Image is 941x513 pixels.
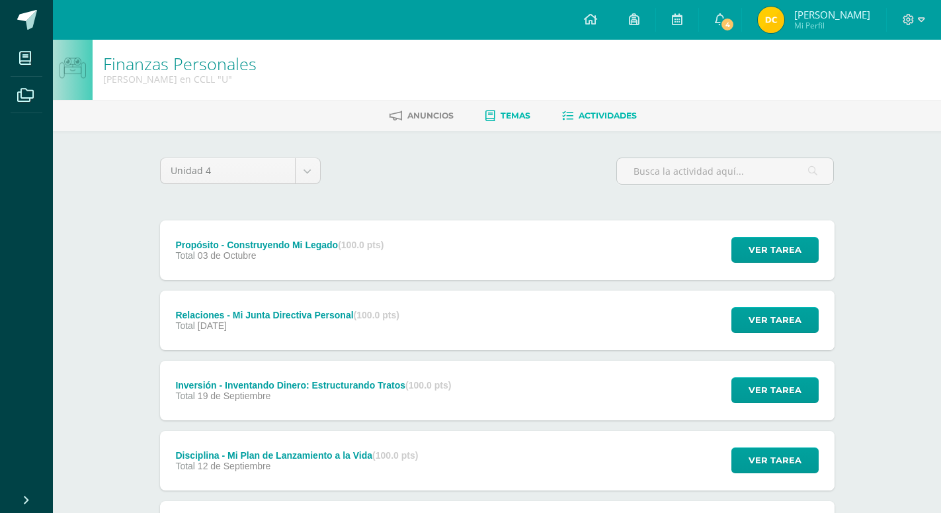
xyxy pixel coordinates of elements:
[161,158,320,183] a: Unidad 4
[103,73,257,85] div: Quinto Bachillerato en CCLL 'U'
[372,450,418,461] strong: (100.0 pts)
[720,17,735,32] span: 4
[405,380,451,391] strong: (100.0 pts)
[731,307,819,333] button: Ver tarea
[175,240,384,250] div: Propósito - Construyendo Mi Legado
[198,391,271,401] span: 19 de Septiembre
[103,54,257,73] h1: Finanzas Personales
[749,238,801,262] span: Ver tarea
[175,380,451,391] div: Inversión - Inventando Dinero: Estructurando Tratos
[579,111,637,120] span: Actividades
[749,448,801,473] span: Ver tarea
[175,391,195,401] span: Total
[198,320,227,331] span: [DATE]
[60,58,85,79] img: bot1.png
[175,450,418,461] div: Disciplina - Mi Plan de Lanzamiento a la Vida
[794,20,870,31] span: Mi Perfil
[389,105,454,126] a: Anuncios
[407,111,454,120] span: Anuncios
[749,308,801,332] span: Ver tarea
[562,105,637,126] a: Actividades
[749,378,801,402] span: Ver tarea
[103,52,257,75] a: Finanzas Personales
[354,310,399,320] strong: (100.0 pts)
[171,158,285,183] span: Unidad 4
[175,250,195,261] span: Total
[198,250,257,261] span: 03 de Octubre
[338,240,384,250] strong: (100.0 pts)
[175,461,195,471] span: Total
[175,320,195,331] span: Total
[731,447,819,473] button: Ver tarea
[794,8,870,21] span: [PERSON_NAME]
[617,158,833,184] input: Busca la actividad aquí...
[175,310,399,320] div: Relaciones - Mi Junta Directiva Personal
[731,377,819,403] button: Ver tarea
[731,237,819,263] button: Ver tarea
[198,461,271,471] span: 12 de Septiembre
[758,7,784,33] img: ca4e4431dc35d8e92dbe9d3ad50f61cc.png
[485,105,530,126] a: Temas
[501,111,530,120] span: Temas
